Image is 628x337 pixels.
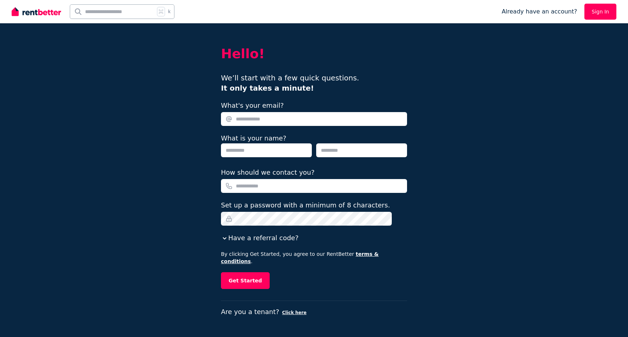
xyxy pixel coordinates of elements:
[221,84,314,92] b: It only takes a minute!
[221,272,270,289] button: Get Started
[221,250,407,265] p: By clicking Get Started, you agree to our RentBetter .
[282,310,306,316] button: Click here
[584,4,616,20] a: Sign In
[221,200,390,210] label: Set up a password with a minimum of 8 characters.
[12,6,61,17] img: RentBetter
[221,47,407,61] h2: Hello!
[221,134,286,142] label: What is your name?
[221,167,315,178] label: How should we contact you?
[221,233,298,243] button: Have a referral code?
[168,9,170,15] span: k
[221,307,407,317] p: Are you a tenant?
[221,100,284,111] label: What's your email?
[221,74,359,92] span: We’ll start with a few quick questions.
[502,7,577,16] span: Already have an account?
